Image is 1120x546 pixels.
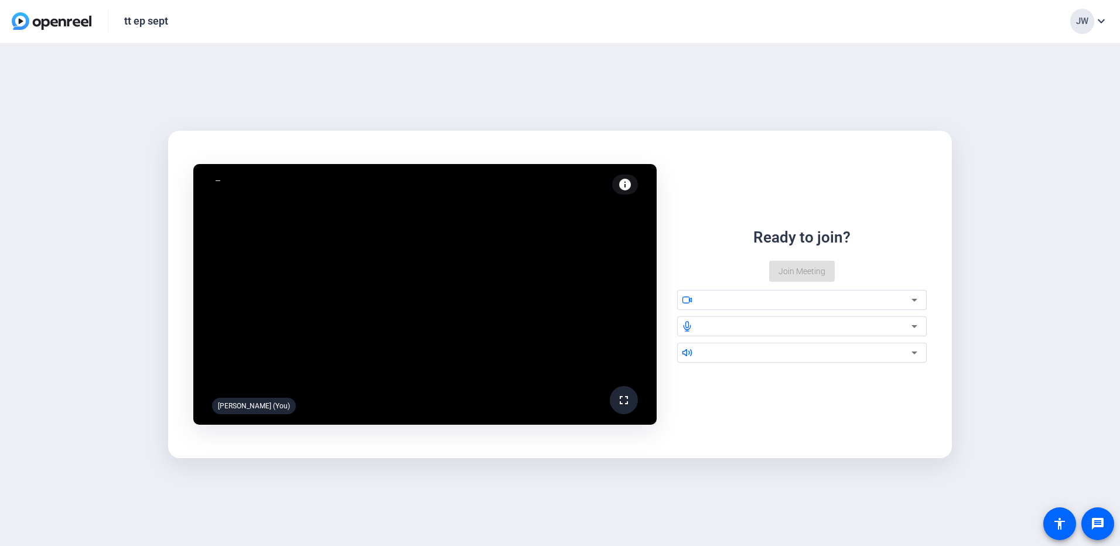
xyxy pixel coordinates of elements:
div: tt ep sept [124,14,168,28]
div: Ready to join? [753,226,851,249]
mat-icon: info [618,178,632,192]
img: OpenReel logo [12,12,91,30]
mat-icon: message [1091,517,1105,531]
mat-icon: expand_more [1094,14,1108,28]
mat-icon: accessibility [1053,517,1067,531]
mat-icon: fullscreen [617,393,631,407]
div: [PERSON_NAME] (You) [212,398,296,414]
div: JW [1070,9,1094,34]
